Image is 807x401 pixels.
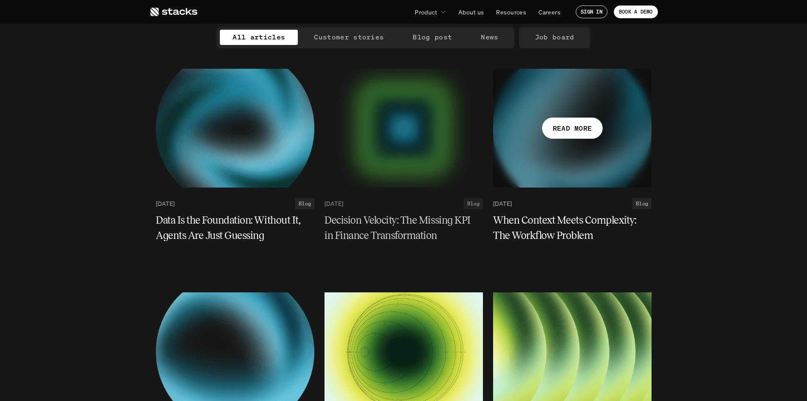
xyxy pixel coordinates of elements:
p: SIGN IN [581,9,602,15]
a: [DATE]Blog [324,198,483,209]
h2: Blog [299,201,311,207]
a: Data Is the Foundation: Without It, Agents Are Just Guessing [156,213,314,243]
p: Resources [496,8,526,17]
a: BOOK A DEMO [614,6,658,18]
p: Job board [535,31,574,43]
a: About us [453,4,489,20]
a: Blog post [400,30,465,45]
h5: Decision Velocity: The Missing KPI in Finance Transformation [324,213,473,243]
a: Customer stories [301,30,397,45]
p: Product [415,8,437,17]
p: Customer stories [314,31,384,43]
p: About us [458,8,484,17]
p: News [481,31,498,43]
a: Decision Velocity: The Missing KPI in Finance Transformation [324,213,483,243]
a: SIGN IN [576,6,607,18]
h2: Blog [636,201,648,207]
a: News [468,30,511,45]
p: All articles [233,31,285,43]
a: Job board [522,30,587,45]
a: Careers [533,4,566,20]
p: [DATE] [156,200,175,207]
a: When Context Meets Complexity: The Workflow Problem [493,213,652,243]
a: READ MORE [493,69,652,188]
a: [DATE]Blog [156,198,314,209]
p: [DATE] [493,200,512,207]
h2: Blog [467,201,480,207]
h5: When Context Meets Complexity: The Workflow Problem [493,213,641,243]
p: [DATE] [324,200,343,207]
a: Resources [491,4,531,20]
p: Blog post [413,31,452,43]
a: Privacy Policy [127,38,164,45]
h5: Data Is the Foundation: Without It, Agents Are Just Guessing [156,213,304,243]
a: All articles [220,30,298,45]
p: BOOK A DEMO [619,9,653,15]
p: READ MORE [552,122,592,134]
a: [DATE]Blog [493,198,652,209]
p: Careers [538,8,560,17]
